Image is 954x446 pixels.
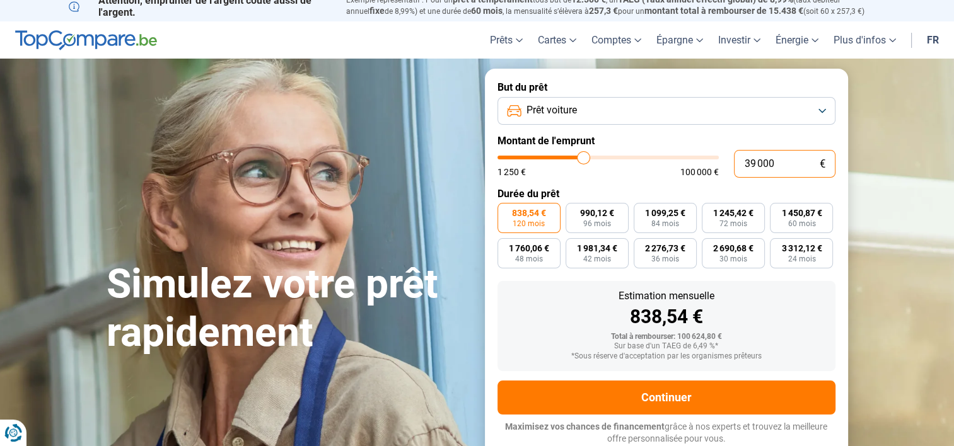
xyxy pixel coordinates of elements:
[788,220,815,227] span: 60 mois
[583,255,611,263] span: 42 mois
[644,6,803,16] span: montant total à rembourser de 15.438 €
[512,209,546,217] span: 838,54 €
[719,220,747,227] span: 72 mois
[645,209,685,217] span: 1 099,25 €
[713,209,753,217] span: 1 245,42 €
[711,21,768,59] a: Investir
[497,81,835,93] label: But du prêt
[584,21,649,59] a: Comptes
[497,421,835,445] p: grâce à nos experts et trouvez la meilleure offre personnalisée pour vous.
[530,21,584,59] a: Cartes
[526,103,577,117] span: Prêt voiture
[589,6,618,16] span: 257,3 €
[369,6,385,16] span: fixe
[497,188,835,200] label: Durée du prêt
[513,220,545,227] span: 120 mois
[583,220,611,227] span: 96 mois
[788,255,815,263] span: 24 mois
[508,307,825,326] div: 838,54 €
[577,244,617,253] span: 1 981,34 €
[508,291,825,301] div: Estimation mensuelle
[781,244,822,253] span: 3 312,12 €
[107,260,470,357] h1: Simulez votre prêt rapidement
[651,220,679,227] span: 84 mois
[505,421,665,432] span: Maximisez vos chances de financement
[15,30,157,50] img: TopCompare
[680,168,719,176] span: 100 000 €
[482,21,530,59] a: Prêts
[471,6,503,16] span: 60 mois
[508,342,825,351] div: Sur base d'un TAEG de 6,49 %*
[509,244,549,253] span: 1 760,06 €
[580,209,614,217] span: 990,12 €
[497,97,835,125] button: Prêt voiture
[497,168,526,176] span: 1 250 €
[508,333,825,341] div: Total à rembourser: 100 624,80 €
[508,352,825,361] div: *Sous réserve d'acceptation par les organismes prêteurs
[919,21,946,59] a: fr
[826,21,904,59] a: Plus d'infos
[497,380,835,415] button: Continuer
[649,21,711,59] a: Épargne
[645,244,685,253] span: 2 276,73 €
[515,255,543,263] span: 48 mois
[781,209,822,217] span: 1 450,87 €
[651,255,679,263] span: 36 mois
[497,135,835,147] label: Montant de l'emprunt
[768,21,826,59] a: Énergie
[719,255,747,263] span: 30 mois
[820,159,825,169] span: €
[713,244,753,253] span: 2 690,68 €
